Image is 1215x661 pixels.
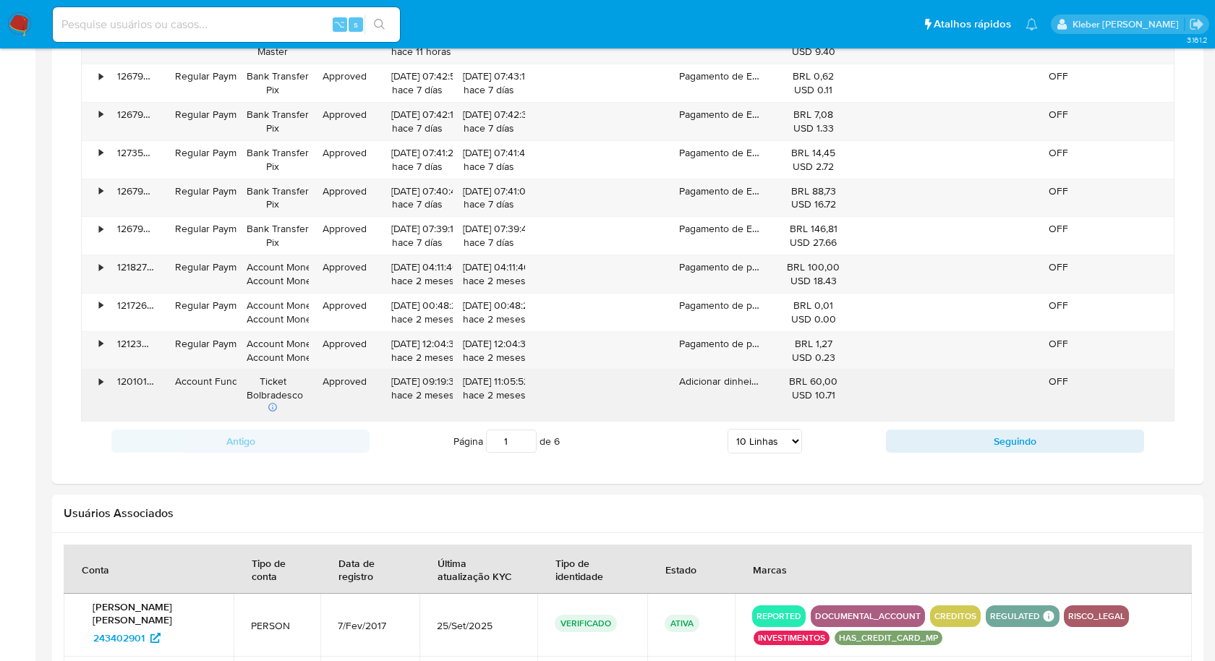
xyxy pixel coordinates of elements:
[934,17,1011,32] span: Atalhos rápidos
[1073,17,1184,31] p: kleber.bueno@mercadolivre.com
[354,17,358,31] span: s
[64,506,1192,521] h2: Usuários Associados
[1189,17,1204,32] a: Sair
[1026,18,1038,30] a: Notificações
[53,15,400,34] input: Pesquise usuários ou casos...
[364,14,394,35] button: search-icon
[1187,34,1208,46] span: 3.161.2
[334,17,345,31] span: ⌥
